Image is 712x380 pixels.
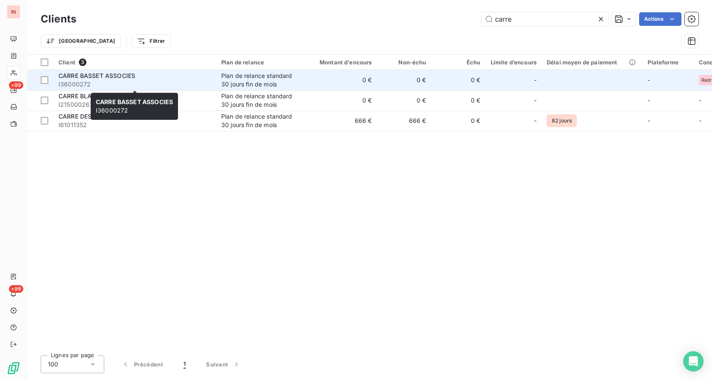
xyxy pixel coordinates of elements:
[79,58,86,66] span: 3
[648,117,650,124] span: -
[184,360,186,369] span: 1
[699,117,701,124] span: -
[221,112,299,129] div: Plan de relance standard 30 jours fin de mois
[534,96,537,105] span: -
[431,90,486,111] td: 0 €
[221,72,299,89] div: Plan de relance standard 30 jours fin de mois
[639,12,681,26] button: Actions
[437,59,481,66] div: Échu
[58,80,211,89] span: I36000272
[534,76,537,84] span: -
[377,111,431,131] td: 666 €
[699,97,701,104] span: -
[131,34,170,48] button: Filtrer
[547,114,577,127] span: 82 jours
[481,12,609,26] input: Rechercher
[683,351,704,372] div: Open Intercom Messenger
[7,5,20,19] div: IN
[377,90,431,111] td: 0 €
[58,72,135,79] span: CARRE BASSET ASSOCIES
[304,70,377,90] td: 0 €
[58,100,211,109] span: I215000267
[431,70,486,90] td: 0 €
[491,59,537,66] div: Limite d’encours
[111,355,173,373] button: Précédent
[309,59,372,66] div: Montant d'encours
[648,97,650,104] span: -
[41,34,121,48] button: [GEOGRAPHIC_DATA]
[221,92,299,109] div: Plan de relance standard 30 jours fin de mois
[48,360,58,369] span: 100
[547,59,637,66] div: Délai moyen de paiement
[534,116,537,125] span: -
[58,92,101,100] span: CARRE BLANC
[58,113,147,120] span: CARRE DES CHAMPS ELYSEES
[382,59,426,66] div: Non-échu
[304,90,377,111] td: 0 €
[58,59,75,66] span: Client
[648,76,650,83] span: -
[377,70,431,90] td: 0 €
[304,111,377,131] td: 666 €
[96,98,173,114] span: I36000272
[9,81,23,89] span: +99
[221,59,299,66] div: Plan de relance
[7,361,20,375] img: Logo LeanPay
[41,11,76,27] h3: Clients
[431,111,486,131] td: 0 €
[648,59,689,66] div: Plateforme
[9,285,23,293] span: +99
[173,355,196,373] button: 1
[96,98,173,105] span: CARRE BASSET ASSOCIES
[58,121,211,129] span: I61011352
[196,355,251,373] button: Suivant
